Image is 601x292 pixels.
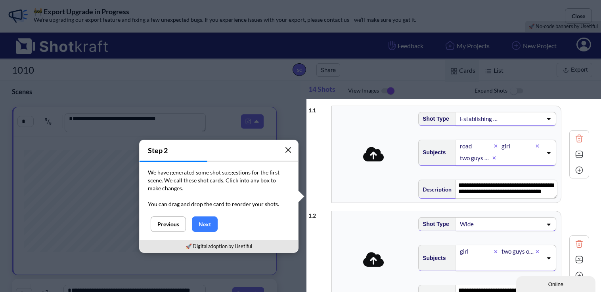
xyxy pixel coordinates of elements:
[419,252,446,265] span: Subjects
[573,254,585,265] img: Expand Icon
[573,269,585,281] img: Add Icon
[192,216,218,232] button: Next
[459,141,494,152] div: road
[459,246,494,257] div: girl
[459,114,499,124] div: Establishing shot
[148,169,290,192] p: We have generated some shot suggestions for the first scene. We call these shot cards. Click into...
[573,238,585,250] img: Trash Icon
[501,141,536,152] div: girl
[419,183,452,196] span: Description
[419,218,449,231] span: Shot Type
[148,200,290,208] p: You can drag and drop the card to reorder your shots.
[151,216,186,232] button: Previous
[308,102,589,207] div: 1.1Shot TypeEstablishing shotSubjectsroadgirltwo guys on bikeDescription**** **** **** **** **** ...
[140,140,298,161] h4: Step 2
[419,112,449,125] span: Shot Type
[308,102,327,115] div: 1 . 1
[459,219,499,229] div: Wide
[573,133,585,144] img: Trash Icon
[573,148,585,160] img: Expand Icon
[459,153,492,163] div: two guys on bike
[186,243,252,249] a: 🚀 Digital adoption by Usetiful
[501,246,536,257] div: two guys on bike
[419,146,446,159] span: Subjects
[516,275,597,292] iframe: chat widget
[573,164,585,176] img: Add Icon
[308,207,327,220] div: 1 . 2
